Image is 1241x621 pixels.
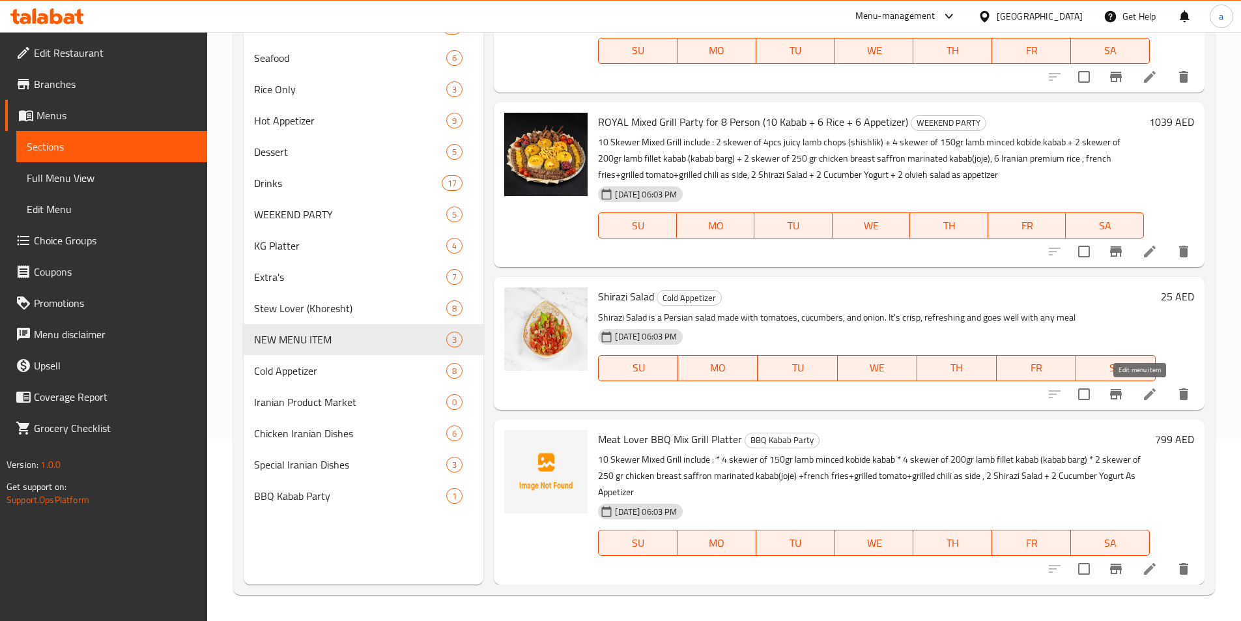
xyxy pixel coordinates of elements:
[1071,38,1150,64] button: SA
[16,162,207,194] a: Full Menu View
[442,177,462,190] span: 17
[504,113,588,196] img: ROYAL Mixed Grill Party for 8 Person (10 Kabab + 6 Rice + 6 Appetizer)
[682,216,750,235] span: MO
[244,418,484,449] div: Chicken Iranian Dishes6
[34,264,197,280] span: Coupons
[254,300,447,316] span: Stew Lover (Khoresht)
[5,412,207,444] a: Grocery Checklist
[244,293,484,324] div: Stew Lover (Khoresht)8
[244,74,484,105] div: Rice Only3
[446,457,463,472] div: items
[447,209,462,221] span: 5
[34,358,197,373] span: Upsell
[1071,530,1150,556] button: SA
[993,216,1061,235] span: FR
[244,105,484,136] div: Hot Appetizer9
[756,38,835,64] button: TU
[447,83,462,96] span: 3
[1081,358,1150,377] span: SA
[442,175,463,191] div: items
[840,534,909,553] span: WE
[677,212,755,238] button: MO
[447,334,462,346] span: 3
[838,355,917,381] button: WE
[756,530,835,556] button: TU
[1070,555,1098,583] span: Select to update
[244,261,484,293] div: Extra's7
[254,332,447,347] span: NEW MENU ITEM
[604,41,672,60] span: SU
[254,207,447,222] span: WEEKEND PARTY
[40,456,61,473] span: 1.0.0
[1002,358,1071,377] span: FR
[762,41,830,60] span: TU
[754,212,833,238] button: TU
[997,355,1076,381] button: FR
[34,76,197,92] span: Branches
[254,81,447,97] div: Rice Only
[5,350,207,381] a: Upsell
[504,430,588,513] img: Meat Lover BBQ Mix Grill Platter
[447,52,462,65] span: 6
[1219,9,1223,23] span: a
[833,212,911,238] button: WE
[504,287,588,371] img: Shirazi Salad
[16,194,207,225] a: Edit Menu
[244,449,484,480] div: Special Iranian Dishes3
[745,433,819,448] span: BBQ Kabab Party
[244,167,484,199] div: Drinks17
[843,358,912,377] span: WE
[1071,216,1139,235] span: SA
[34,295,197,311] span: Promotions
[598,429,742,449] span: Meat Lover BBQ Mix Grill Platter
[447,146,462,158] span: 5
[254,457,447,472] span: Special Iranian Dishes
[27,201,197,217] span: Edit Menu
[598,38,678,64] button: SU
[598,310,1156,326] p: Shirazi Salad is a Persian salad made with tomatoes, cucumbers, and onion. It's crisp, refreshing...
[598,530,678,556] button: SU
[34,389,197,405] span: Coverage Report
[254,113,447,128] div: Hot Appetizer
[840,41,909,60] span: WE
[992,530,1071,556] button: FR
[997,41,1066,60] span: FR
[7,491,89,508] a: Support.OpsPlatform
[678,355,758,381] button: MO
[254,426,447,441] div: Chicken Iranian Dishes
[997,9,1083,23] div: [GEOGRAPHIC_DATA]
[1076,41,1145,60] span: SA
[5,381,207,412] a: Coverage Report
[5,68,207,100] a: Branches
[446,144,463,160] div: items
[447,365,462,377] span: 8
[604,358,673,377] span: SU
[254,488,447,504] div: BBQ Kabab Party
[760,216,827,235] span: TU
[1149,113,1194,131] h6: 1039 AED
[917,355,997,381] button: TH
[1142,69,1158,85] a: Edit menu item
[911,115,986,130] span: WEEKEND PARTY
[254,269,447,285] span: Extra's
[598,355,678,381] button: SU
[244,386,484,418] div: Iranian Product Market0
[7,456,38,473] span: Version:
[1100,379,1132,410] button: Branch-specific-item
[446,238,463,253] div: items
[447,271,462,283] span: 7
[244,6,484,517] nav: Menu sections
[254,394,447,410] span: Iranian Product Market
[447,459,462,471] span: 3
[604,216,671,235] span: SU
[447,240,462,252] span: 4
[758,355,837,381] button: TU
[657,291,721,306] span: Cold Appetizer
[244,136,484,167] div: Dessert5
[244,42,484,74] div: Seafood6
[598,112,908,132] span: ROYAL Mixed Grill Party for 8 Person (10 Kabab + 6 Rice + 6 Appetizer)
[598,452,1150,500] p: 10 Skewer Mixed Grill include : * 4 skewer of 150gr lamb minced kobide kabab * 4 skewer of 200gr ...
